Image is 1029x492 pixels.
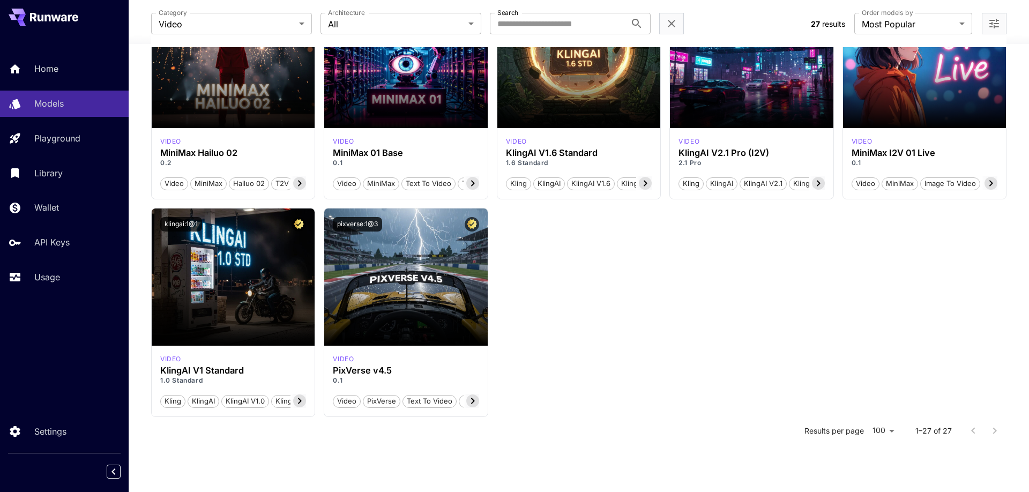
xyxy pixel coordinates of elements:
[789,178,849,189] span: KlingAI v2.1 Pro
[160,354,181,364] p: video
[333,148,479,158] h3: MiniMax 01 Base
[34,425,66,438] p: Settings
[272,396,350,407] span: KlingAI v1.0 Standard
[567,176,615,190] button: KlingAI v1.6
[506,178,531,189] span: Kling
[617,176,696,190] button: KlingAI v1.6 Standard
[333,137,354,146] p: video
[188,396,219,407] span: KlingAI
[506,137,527,146] div: klingai_1_6_std
[852,158,997,168] p: 0.1
[229,176,269,190] button: Hailuo 02
[159,8,187,17] label: Category
[363,394,400,408] button: PixVerse
[868,423,898,438] div: 100
[160,137,181,146] div: minimax_hailuo_02
[458,176,480,190] button: T2V
[159,18,295,31] span: Video
[534,178,564,189] span: KlingAI
[272,178,293,189] span: T2V
[822,19,845,28] span: results
[679,178,703,189] span: Kling
[333,396,360,407] span: Video
[533,176,565,190] button: KlingAI
[160,354,181,364] div: klingai_1_0_std
[678,137,699,146] div: klingai_2_1_pro
[271,394,351,408] button: KlingAI v1.0 Standard
[363,176,399,190] button: MiniMax
[506,158,652,168] p: 1.6 Standard
[811,19,820,28] span: 27
[107,465,121,479] button: Collapse sidebar
[333,394,361,408] button: Video
[706,176,737,190] button: KlingAI
[34,271,60,284] p: Usage
[617,178,696,189] span: KlingAI v1.6 Standard
[160,158,306,168] p: 0.2
[459,396,518,407] span: Image To Video
[506,148,652,158] div: KlingAI V1.6 Standard
[915,426,952,436] p: 1–27 of 27
[190,176,227,190] button: MiniMax
[497,8,518,17] label: Search
[333,366,479,376] h3: PixVerse v4.5
[34,62,58,75] p: Home
[706,178,737,189] span: KlingAI
[328,18,464,31] span: All
[34,201,59,214] p: Wallet
[115,462,129,481] div: Collapse sidebar
[740,176,787,190] button: KlingAI v2.1
[862,8,913,17] label: Order models by
[333,217,382,232] button: pixverse:1@3
[665,17,678,31] button: Clear filters (1)
[333,137,354,146] div: minimax_01_base
[458,178,479,189] span: T2V
[333,354,354,364] div: pixverse_v4_5
[506,137,527,146] p: video
[678,176,704,190] button: Kling
[34,236,70,249] p: API Keys
[363,396,400,407] span: PixVerse
[160,176,188,190] button: Video
[161,396,185,407] span: Kling
[789,176,849,190] button: KlingAI v2.1 Pro
[333,376,479,385] p: 0.1
[161,178,188,189] span: Video
[852,137,873,146] div: minimax_01_live
[333,176,361,190] button: Video
[229,178,269,189] span: Hailuo 02
[465,217,479,232] button: Certified Model – Vetted for best performance and includes a commercial license.
[222,396,269,407] span: KlingAI v1.0
[328,8,364,17] label: Architecture
[852,176,879,190] button: Video
[34,97,64,110] p: Models
[34,167,63,180] p: Library
[402,178,455,189] span: Text To Video
[363,178,399,189] span: MiniMax
[292,217,306,232] button: Certified Model – Vetted for best performance and includes a commercial license.
[568,178,614,189] span: KlingAI v1.6
[920,176,980,190] button: Image To Video
[333,158,479,168] p: 0.1
[988,17,1001,31] button: Open more filters
[852,178,879,189] span: Video
[160,376,306,385] p: 1.0 Standard
[678,137,699,146] p: video
[852,148,997,158] h3: MiniMax I2V 01 Live
[333,354,354,364] p: video
[271,176,293,190] button: T2V
[160,366,306,376] div: KlingAI V1 Standard
[160,217,202,232] button: klingai:1@1
[862,18,955,31] span: Most Popular
[678,158,824,168] p: 2.1 Pro
[678,148,824,158] h3: KlingAI V2.1 Pro (I2V)
[333,178,360,189] span: Video
[160,148,306,158] h3: MiniMax Hailuo 02
[188,394,219,408] button: KlingAI
[882,176,918,190] button: MiniMax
